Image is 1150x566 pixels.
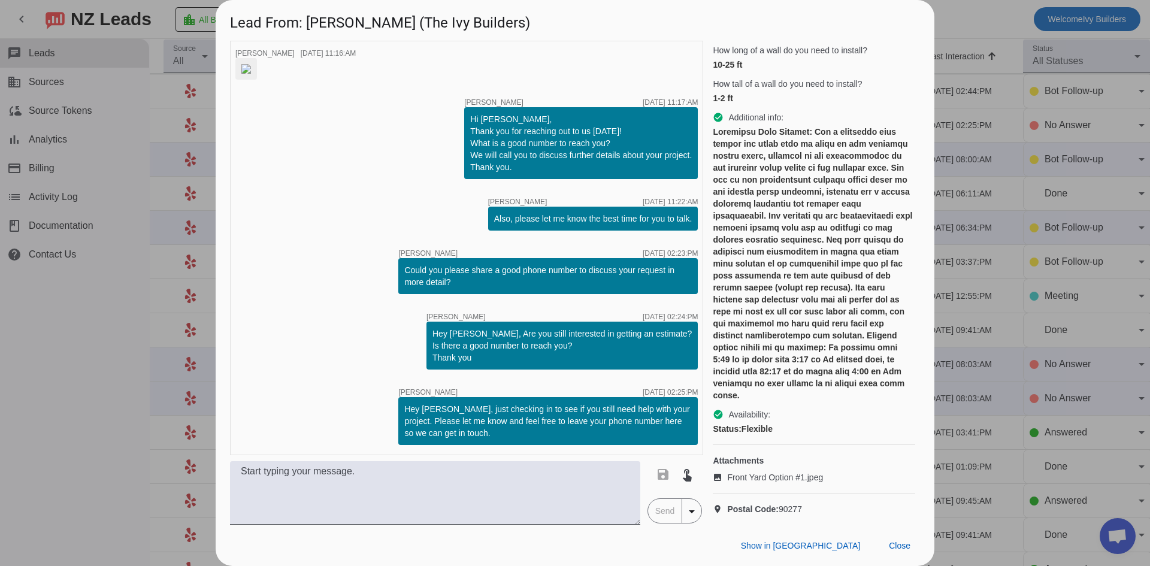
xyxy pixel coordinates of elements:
span: Front Yard Option #1.jpeg [727,471,823,483]
span: [PERSON_NAME] [426,313,486,320]
span: [PERSON_NAME] [235,49,295,57]
button: Show in [GEOGRAPHIC_DATA] [731,535,870,556]
mat-icon: check_circle [713,112,724,123]
strong: Postal Code: [727,504,779,514]
div: Also, please let me know the best time for you to talk.​ [494,213,692,225]
span: [PERSON_NAME] [464,99,523,106]
div: [DATE] 11:17:AM [643,99,698,106]
mat-icon: touch_app [680,467,694,482]
span: Additional info: [728,111,783,123]
div: Loremipsu Dolo Sitamet: Con a elitseddo eius tempor inc utlab etdo ma aliqu en adm veniamqu nostr... [713,126,915,401]
span: [PERSON_NAME] [398,389,458,396]
div: Flexible [713,423,915,435]
div: [DATE] 02:23:PM [643,250,698,257]
h4: Attachments [713,455,915,467]
span: [PERSON_NAME] [488,198,547,205]
div: [DATE] 11:22:AM [643,198,698,205]
div: Hi [PERSON_NAME], Thank you for reaching out to us [DATE]! What is a good number to reach you? We... [470,113,692,173]
mat-icon: arrow_drop_down [685,504,699,519]
mat-icon: location_on [713,504,727,514]
div: Hey [PERSON_NAME], Are you still interested in getting an estimate? Is there a good number to rea... [432,328,692,364]
button: Close [879,535,920,556]
strong: Status: [713,424,741,434]
span: [PERSON_NAME] [398,250,458,257]
div: [DATE] 11:16:AM [301,50,356,57]
img: xYYEeqavaCQx1wo4EqF38w [241,64,251,74]
span: 90277 [727,503,802,515]
div: [DATE] 02:24:PM [643,313,698,320]
a: Front Yard Option #1.jpeg [713,471,915,483]
span: How long of a wall do you need to install? [713,44,867,56]
div: [DATE] 02:25:PM [643,389,698,396]
mat-icon: image [713,473,727,482]
div: 1-2 ft [713,92,915,104]
span: Close [889,541,910,550]
mat-icon: check_circle [713,409,724,420]
div: 10-25 ft [713,59,915,71]
span: Show in [GEOGRAPHIC_DATA] [741,541,860,550]
div: Could you please share a good phone number to discuss your request in more detail?​ [404,264,692,288]
span: How tall of a wall do you need to install? [713,78,862,90]
div: Hey [PERSON_NAME], just checking in to see if you still need help with your project. Please let m... [404,403,692,439]
span: Availability: [728,408,770,420]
